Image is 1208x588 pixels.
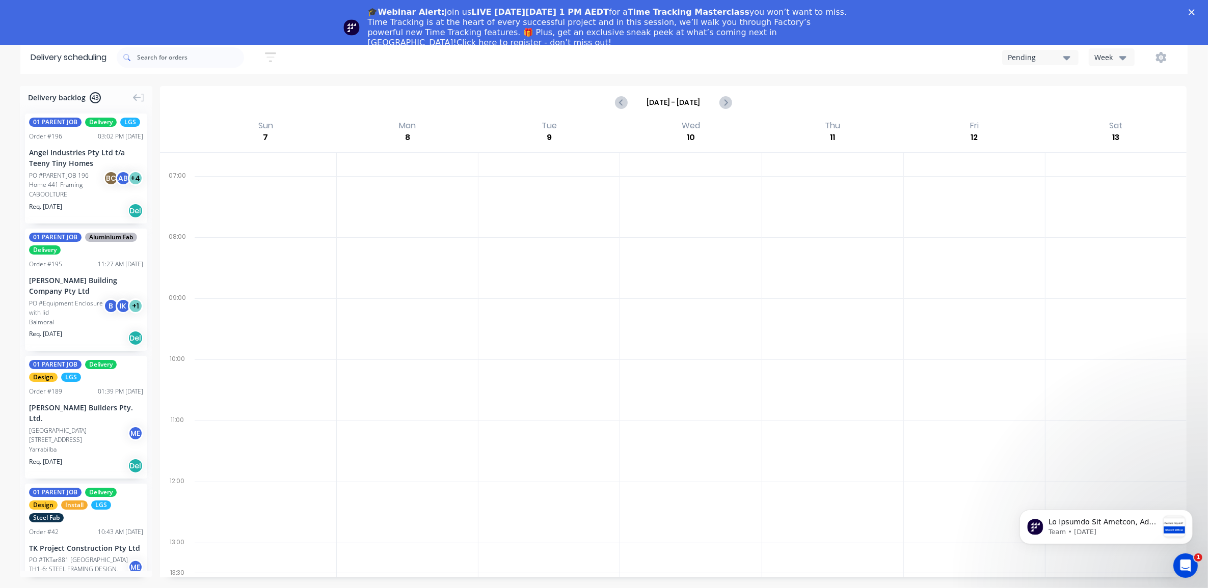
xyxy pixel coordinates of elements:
div: Order # 42 [29,527,59,537]
div: + 4 [128,171,143,186]
div: Join us for a you won’t want to miss. Time Tracking is at the heart of every successful project a... [368,7,849,48]
span: LGS [61,373,81,382]
span: 01 PARENT JOB [29,118,82,127]
span: Delivery [29,245,61,255]
div: 11 [826,131,839,144]
iframe: Intercom notifications message [1004,489,1208,561]
div: Del [128,458,143,473]
div: PO #PARENT JOB 196 Home 441 Framing [29,171,106,189]
iframe: Intercom live chat [1173,553,1198,578]
span: 43 [90,92,101,103]
div: 01:39 PM [DATE] [98,387,143,396]
div: Week [1094,52,1124,63]
span: Install [61,500,88,510]
div: 13 [1109,131,1122,144]
span: Design [29,500,58,510]
span: Delivery backlog [28,92,86,103]
div: B C [103,171,119,186]
div: Mon [396,121,419,131]
b: 🎓Webinar Alert: [368,7,445,17]
div: + 1 [128,298,143,314]
a: Click here to register - don’t miss out! [457,38,611,47]
div: Wed [679,121,703,131]
div: Delivery scheduling [20,41,117,74]
div: 8 [401,131,414,144]
span: Aluminium Fab [85,233,137,242]
button: Pending [1002,50,1079,65]
div: I K [116,298,131,314]
div: [PERSON_NAME] Building Company Pty Ltd [29,275,143,296]
div: TK Project Construction Pty Ltd [29,543,143,553]
div: PO #TKTar881 [GEOGRAPHIC_DATA] TH1-6: STEEL FRAMING DESIGN, SUPPLY & INSTALL - Rev 4 [29,555,131,583]
div: Order # 195 [29,260,62,269]
div: Tue [539,121,560,131]
div: [GEOGRAPHIC_DATA][STREET_ADDRESS] [29,426,131,444]
div: Balmoral [29,318,143,327]
div: Close [1189,9,1199,15]
span: Design [29,373,58,382]
div: 13:00 [160,536,195,567]
div: 03:02 PM [DATE] [98,132,143,141]
div: Fri [967,121,982,131]
span: 01 PARENT JOB [29,488,82,497]
div: 12:00 [160,475,195,536]
div: A B [116,171,131,186]
span: LGS [91,500,111,510]
input: Search for orders [137,47,244,68]
div: 11:00 [160,414,195,475]
div: Del [128,203,143,218]
span: LGS [120,118,140,127]
span: Req. [DATE] [29,202,62,211]
b: Time Tracking Masterclass [628,7,749,17]
div: [PERSON_NAME] Builders Pty. Ltd. [29,402,143,424]
div: B [103,298,119,314]
div: Del [128,330,143,346]
div: 10 [684,131,697,144]
p: Message from Team, sent 1w ago [44,38,154,47]
div: CABOOLTURE [29,190,143,199]
b: LIVE [DATE][DATE] 1 PM AEDT [471,7,609,17]
div: 08:00 [160,231,195,292]
div: 10:00 [160,353,195,414]
span: Delivery [85,118,117,127]
div: 07:00 [160,170,195,231]
span: 1 [1194,553,1202,562]
span: Delivery [85,488,117,497]
img: Profile image for Team [343,19,360,36]
div: Order # 189 [29,387,62,396]
span: 01 PARENT JOB [29,360,82,369]
span: Steel Fab [29,513,64,522]
div: Yarrabilba [29,445,143,454]
div: 11:27 AM [DATE] [98,260,143,269]
div: M E [128,426,143,441]
div: Angel Industries Pty Ltd t/a Teeny Tiny Homes [29,147,143,169]
div: 9 [543,131,556,144]
button: Week [1089,48,1135,66]
div: Pending [1008,52,1063,63]
div: 10:43 AM [DATE] [98,527,143,537]
div: Thu [822,121,843,131]
div: Sun [255,121,276,131]
div: M E [128,559,143,575]
span: Req. [DATE] [29,457,62,466]
div: 09:00 [160,292,195,353]
span: 01 PARENT JOB [29,233,82,242]
span: Delivery [85,360,117,369]
div: Sat [1106,121,1125,131]
div: 12 [968,131,981,144]
span: Req. [DATE] [29,329,62,339]
div: 7 [259,131,272,144]
div: PO #Equipment Enclosure with lid [29,299,106,317]
div: 13:30 [160,567,195,579]
div: Order # 196 [29,132,62,141]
